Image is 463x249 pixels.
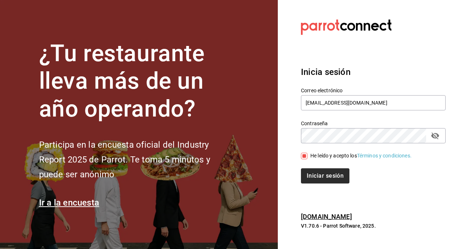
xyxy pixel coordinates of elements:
button: passwordField [429,130,441,142]
label: Contraseña [301,121,446,126]
div: He leído y acepto los [310,152,412,160]
h2: Participa en la encuesta oficial del Industry Report 2025 de Parrot. Te toma 5 minutos y puede se... [39,138,234,182]
a: Términos y condiciones. [357,153,412,159]
h1: ¿Tu restaurante lleva más de un año operando? [39,40,234,123]
input: Ingresa tu correo electrónico [301,95,446,110]
a: Ir a la encuesta [39,198,99,208]
a: [DOMAIN_NAME] [301,213,352,220]
label: Correo electrónico [301,88,446,93]
button: Iniciar sesión [301,168,349,183]
h3: Inicia sesión [301,66,446,79]
p: V1.70.6 - Parrot Software, 2025. [301,222,446,229]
